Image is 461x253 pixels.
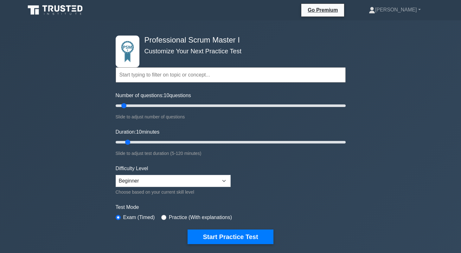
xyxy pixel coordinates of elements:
[188,230,273,244] button: Start Practice Test
[116,113,346,121] div: Slide to adjust number of questions
[116,150,346,157] div: Slide to adjust test duration (5-120 minutes)
[116,128,160,136] label: Duration: minutes
[304,6,342,14] a: Go Premium
[142,36,315,45] h4: Professional Scrum Master I
[116,188,231,196] div: Choose based on your current skill level
[116,92,191,99] label: Number of questions: questions
[123,214,155,221] label: Exam (Timed)
[116,165,148,172] label: Difficulty Level
[116,67,346,83] input: Start typing to filter on topic or concept...
[136,129,142,135] span: 10
[164,93,170,98] span: 10
[116,203,346,211] label: Test Mode
[169,214,232,221] label: Practice (With explanations)
[354,3,436,16] a: [PERSON_NAME]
